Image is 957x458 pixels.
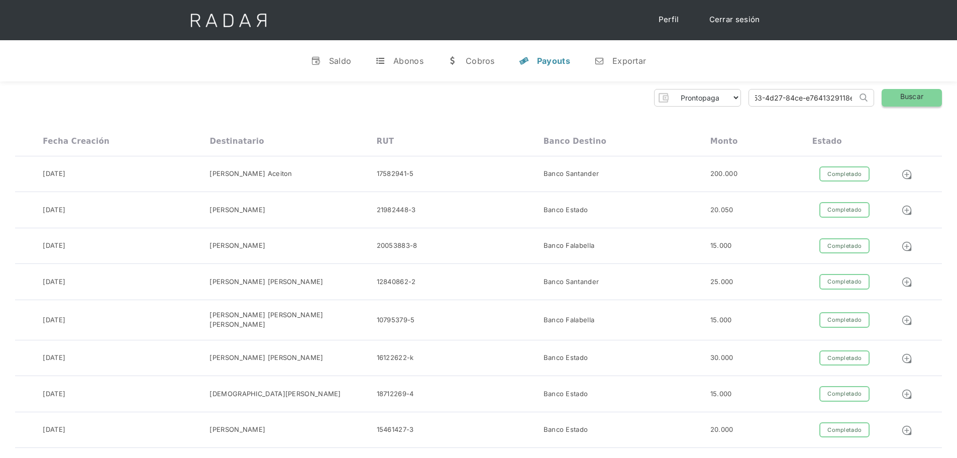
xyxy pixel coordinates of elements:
[544,353,588,363] div: Banco Estado
[209,137,264,146] div: Destinatario
[901,205,912,216] img: Detalle
[819,166,870,182] div: Completado
[377,353,414,363] div: 16122622-k
[710,353,733,363] div: 30.000
[43,315,65,325] div: [DATE]
[377,169,414,179] div: 17582941-5
[710,205,733,215] div: 20.050
[699,10,770,30] a: Cerrar sesión
[594,56,604,66] div: n
[819,238,870,254] div: Completado
[819,312,870,328] div: Completado
[544,277,599,287] div: Banco Santander
[311,56,321,66] div: v
[710,315,732,325] div: 15.000
[544,169,599,179] div: Banco Santander
[209,205,265,215] div: [PERSON_NAME]
[329,56,352,66] div: Saldo
[377,241,417,251] div: 20053883-8
[377,389,414,399] div: 18712269-4
[448,56,458,66] div: w
[901,277,912,288] img: Detalle
[654,89,741,107] form: Form
[43,277,65,287] div: [DATE]
[377,205,416,215] div: 21982448-3
[749,89,857,106] input: Busca por ID
[882,89,942,107] a: Buscar
[519,56,529,66] div: y
[901,389,912,400] img: Detalle
[544,425,588,435] div: Banco Estado
[544,205,588,215] div: Banco Estado
[901,315,912,326] img: Detalle
[710,137,738,146] div: Monto
[393,56,423,66] div: Abonos
[43,353,65,363] div: [DATE]
[544,137,606,146] div: Banco destino
[375,56,385,66] div: t
[710,241,732,251] div: 15.000
[819,350,870,366] div: Completado
[209,425,265,435] div: [PERSON_NAME]
[43,137,110,146] div: Fecha creación
[377,425,414,435] div: 15461427-3
[819,386,870,402] div: Completado
[209,169,292,179] div: [PERSON_NAME] Aceiton
[544,241,595,251] div: Banco Falabella
[812,137,842,146] div: Estado
[819,274,870,290] div: Completado
[901,425,912,436] img: Detalle
[901,353,912,364] img: Detalle
[43,425,65,435] div: [DATE]
[209,277,323,287] div: [PERSON_NAME] [PERSON_NAME]
[377,137,394,146] div: RUT
[819,202,870,218] div: Completado
[209,310,376,330] div: [PERSON_NAME] [PERSON_NAME] [PERSON_NAME]
[209,241,265,251] div: [PERSON_NAME]
[612,56,646,66] div: Exportar
[377,277,416,287] div: 12840862-2
[544,315,595,325] div: Banco Falabella
[466,56,495,66] div: Cobros
[43,241,65,251] div: [DATE]
[377,315,415,325] div: 10795379-5
[544,389,588,399] div: Banco Estado
[43,389,65,399] div: [DATE]
[710,425,733,435] div: 20.000
[710,277,733,287] div: 25.000
[649,10,689,30] a: Perfil
[710,389,732,399] div: 15.000
[43,205,65,215] div: [DATE]
[43,169,65,179] div: [DATE]
[819,422,870,438] div: Completado
[209,353,323,363] div: [PERSON_NAME] [PERSON_NAME]
[901,241,912,252] img: Detalle
[209,389,341,399] div: [DEMOGRAPHIC_DATA][PERSON_NAME]
[901,169,912,180] img: Detalle
[537,56,570,66] div: Payouts
[710,169,737,179] div: 200.000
